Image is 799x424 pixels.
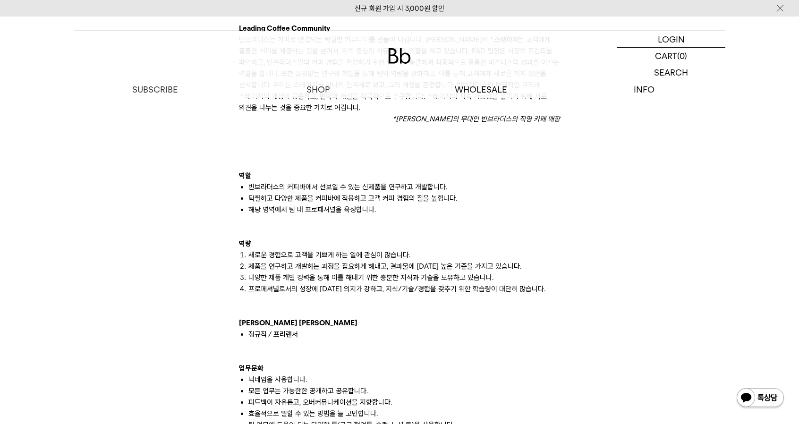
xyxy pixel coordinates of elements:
li: 닉네임을 사용합니다. [248,374,560,385]
li: 프로페셔널로서의 성장에 [DATE] 의지가 강하고, 지식/기술/경험을 갖추기 위한 학습량이 대단히 많습니다. [248,283,560,295]
li: 제품을 연구하고 개발하는 과정을 집요하게 해내고, 결과물에 [DATE] 높은 기준을 가지고 있습니다. [248,261,560,272]
a: SHOP [237,81,399,98]
p: (0) [677,48,687,64]
li: 모든 업무는 가능한한 공개하고 공유합니다. [248,385,560,397]
li: 정규직 / 프리랜서 [248,329,560,340]
li: 효율적으로 일할 수 있는 방법을 늘 고민합니다. [248,408,560,419]
b: 업무문화 [239,364,263,373]
p: WHOLESALE [399,81,562,98]
li: 탁월하고 다양한 제품을 커피바에 적용하고 고객 커피 경험의 질을 높힙니다. [248,193,560,204]
img: 로고 [388,48,411,64]
li: 다양한 제품 개발 경력을 통해 이를 해내기 위한 충분한 지식과 기술을 보유하고 있습니다. [248,272,560,283]
a: SUBSCRIBE [74,81,237,98]
a: 신규 회원 가입 시 3,000원 할인 [355,4,444,13]
li: 피드백이 자유롭고, 오버커뮤니케이션을 지향합니다. [248,397,560,408]
i: *[PERSON_NAME]의 무대인 빈브라더스의 직영 카페 매장 [392,115,560,123]
b: [PERSON_NAME] [PERSON_NAME] [239,319,357,327]
p: SEARCH [654,64,688,81]
img: 카카오톡 채널 1:1 채팅 버튼 [736,387,785,410]
a: LOGIN [617,31,725,48]
b: 역량 [239,239,251,248]
a: CART (0) [617,48,725,64]
li: 새로운 경험으로 고객을 기쁘게 하는 일에 관심이 많습니다. [248,249,560,261]
li: 해당 영역에서 팀 내 프로패셔널을 육성합니다. [248,204,560,215]
p: INFO [562,81,725,98]
li: 빈브라더스의 커피바에서 선보일 수 있는 신제품을 연구하고 개발합니다. [248,181,560,193]
p: CART [655,48,677,64]
p: LOGIN [658,31,685,47]
b: 역할 [239,171,251,180]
